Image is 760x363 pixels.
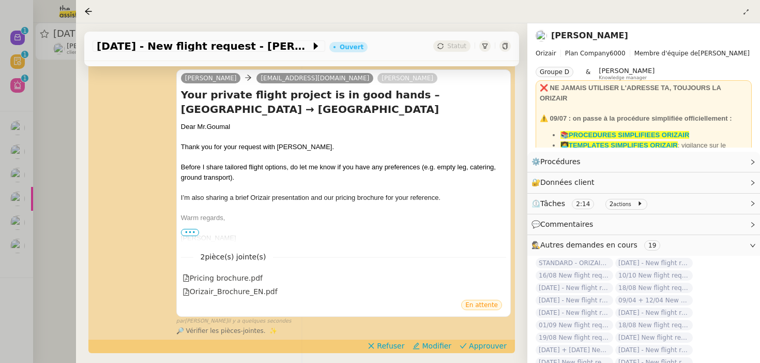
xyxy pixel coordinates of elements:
div: Orizair_Brochure_EN.pdf [183,286,278,298]
span: 18/08 New flight request - [PERSON_NAME] [615,320,693,330]
span: 19/08 New flight request - [PERSON_NAME][GEOGRAPHIC_DATA] [536,332,613,343]
span: Before I share tailored flight options, do let me know if you have any preferences (e.g. empty le... [181,163,496,181]
button: Refuser [363,340,408,352]
span: Autres demandes en cours [540,241,637,249]
span: [PERSON_NAME] [536,48,752,59]
span: Commentaires [540,220,593,228]
div: 🔐Données client [527,172,760,193]
nz-tag: 2:14 [572,199,594,209]
span: 16/08 New flight request - [PERSON_NAME] [536,270,613,281]
span: 6000 [610,50,626,57]
span: 09/04 + 12/04 New flight request - [PERSON_NAME] [615,295,693,306]
span: STANDARD - ORIZAIR - août 2025 [536,258,613,268]
a: 👩‍💻TEMPLATES SIMPLIFIES ORIZAIR [560,141,678,149]
span: [PERSON_NAME] [181,234,236,242]
span: 18/08 New flight request - [PERSON_NAME] [615,283,693,293]
nz-tag: Groupe D [536,67,573,77]
span: Statut [447,42,466,50]
strong: ⚠️ 09/07 : on passe à la procédure simplifiée officiellement : [540,114,732,122]
span: En attente [465,301,498,309]
span: [PERSON_NAME] [599,67,655,75]
span: Approuver [469,341,507,351]
span: ••• [181,229,200,236]
span: Membre d'équipe de [634,50,698,57]
span: 🕵️ [531,241,664,249]
span: Modifier [422,341,451,351]
span: Tâches [540,199,565,208]
span: [DATE] - New flight request - [PERSON_NAME] [97,41,311,51]
span: [DATE] - New flight request - [PERSON_NAME] [536,283,613,293]
span: par [176,317,185,326]
span: 2 [610,200,614,208]
strong: ❌ NE JAMAIS UTILISER L'ADRESSE TA, TOUJOURS LA ORIZAIR [540,84,721,102]
span: [DATE] - New flight request - [GEOGRAPHIC_DATA][PERSON_NAME] [615,258,693,268]
nz-tag: 19 [644,240,660,251]
span: Knowledge manager [599,75,647,81]
li: : vigilance sur le dashboard utiliser uniquement les templates avec ✈️Orizair pour éviter les con... [560,140,748,171]
img: users%2FC9SBsJ0duuaSgpQFj5LgoEX8n0o2%2Favatar%2Fec9d51b8-9413-4189-adfb-7be4d8c96a3c [536,30,547,41]
h4: Your private flight project is in good hands – [GEOGRAPHIC_DATA] → [GEOGRAPHIC_DATA] [181,88,506,117]
span: [DATE] + [DATE] New flight request - [PERSON_NAME] [536,345,613,355]
span: I’m also sharing a brief Orizair presentation and our pricing brochure for your reference. [181,194,440,201]
div: Ouvert [340,44,363,50]
button: Approuver [455,340,511,352]
a: [PERSON_NAME] [377,74,437,83]
span: Procédures [540,157,581,166]
span: Plan Company [565,50,610,57]
small: actions [613,201,631,207]
span: Warm regards, [181,214,225,222]
span: [DATE] - New flight request - [PERSON_NAME] [536,295,613,306]
span: ⚙️ [531,156,585,168]
span: Thank you for your request with [PERSON_NAME]. [181,143,334,151]
span: Orizair [536,50,556,57]
button: Modifier [408,340,455,352]
span: 2 [193,251,273,263]
span: [DATE] New flight request - Era Beka [615,332,693,343]
span: 10/10 New flight request - [PERSON_NAME] [615,270,693,281]
span: [DATE] - New flight request - [PERSON_NAME] [615,308,693,318]
div: 🕵️Autres demandes en cours 19 [527,235,760,255]
span: [EMAIL_ADDRESS][DOMAIN_NAME] [261,75,369,82]
small: [PERSON_NAME] [176,317,292,326]
span: & [586,67,590,80]
div: 💬Commentaires [527,214,760,235]
span: Données client [540,178,595,186]
a: 📚PROCEDURES SIMPLIFIEES ORIZAIR [560,131,689,139]
span: ⏲️ [531,199,651,208]
span: [DATE] - New flight request - [PERSON_NAME] [615,345,693,355]
div: Dear Mr.Goumal [181,122,506,132]
div: Pricing brochure.pdf [183,272,263,284]
div: ⚙️Procédures [527,152,760,172]
div: ⏲️Tâches 2:14 2actions [527,194,760,214]
span: [DATE] - New flight request - [PERSON_NAME] [536,308,613,318]
span: 💬 [531,220,598,228]
span: Refuser [377,341,404,351]
span: 🔎 Vérifier les pièces-jointes. ✨ [176,327,278,335]
span: il y a quelques secondes [227,317,291,326]
span: 01/09 New flight request - [PERSON_NAME] [536,320,613,330]
a: [PERSON_NAME] [181,74,241,83]
span: pièce(s) jointe(s) [205,253,266,261]
span: 🔐 [531,177,599,188]
a: [PERSON_NAME] [551,31,628,40]
app-user-label: Knowledge manager [599,67,655,80]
